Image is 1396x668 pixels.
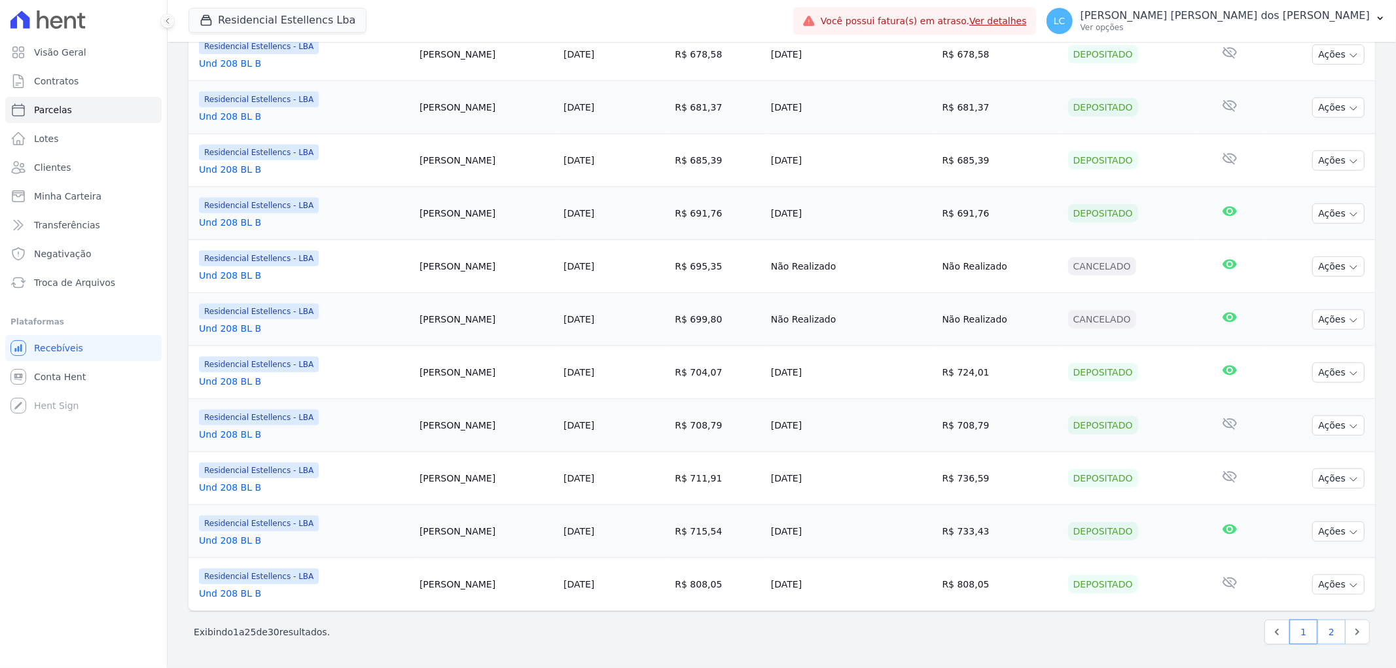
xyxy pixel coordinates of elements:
[188,8,367,33] button: Residencial Estellencs Lba
[1312,44,1365,65] button: Ações
[199,516,319,531] span: Residencial Estellencs - LBA
[34,247,92,260] span: Negativação
[937,293,1063,346] td: Não Realizado
[564,155,594,166] a: [DATE]
[564,367,594,378] a: [DATE]
[937,28,1063,81] td: R$ 678,58
[199,269,409,282] a: Und 208 BL B
[199,304,319,319] span: Residencial Estellencs - LBA
[1264,620,1289,644] a: Previous
[5,364,162,390] a: Conta Hent
[5,241,162,267] a: Negativação
[766,505,937,558] td: [DATE]
[199,92,319,107] span: Residencial Estellencs - LBA
[670,134,766,187] td: R$ 685,39
[194,625,330,639] p: Exibindo a de resultados.
[937,134,1063,187] td: R$ 685,39
[34,103,72,116] span: Parcelas
[670,452,766,505] td: R$ 711,91
[766,28,937,81] td: [DATE]
[199,322,409,335] a: Und 208 BL B
[1068,257,1136,275] div: Cancelado
[670,293,766,346] td: R$ 699,80
[34,370,86,383] span: Conta Hent
[766,346,937,399] td: [DATE]
[564,208,594,219] a: [DATE]
[1054,16,1065,26] span: LC
[5,126,162,152] a: Lotes
[1068,575,1138,593] div: Depositado
[670,81,766,134] td: R$ 681,37
[199,57,409,70] a: Und 208 BL B
[245,627,257,637] span: 25
[5,97,162,123] a: Parcelas
[937,452,1063,505] td: R$ 736,59
[34,276,115,289] span: Troca de Arquivos
[414,134,558,187] td: [PERSON_NAME]
[1068,151,1138,169] div: Depositado
[564,420,594,431] a: [DATE]
[766,134,937,187] td: [DATE]
[199,375,409,388] a: Und 208 BL B
[5,212,162,238] a: Transferências
[34,132,59,145] span: Lotes
[5,39,162,65] a: Visão Geral
[1068,98,1138,116] div: Depositado
[414,240,558,293] td: [PERSON_NAME]
[199,357,319,372] span: Residencial Estellencs - LBA
[5,335,162,361] a: Recebíveis
[937,346,1063,399] td: R$ 724,01
[821,14,1027,28] span: Você possui fatura(s) em atraso.
[766,293,937,346] td: Não Realizado
[564,526,594,536] a: [DATE]
[766,81,937,134] td: [DATE]
[414,505,558,558] td: [PERSON_NAME]
[1068,416,1138,434] div: Depositado
[1312,521,1365,542] button: Ações
[5,68,162,94] a: Contratos
[1068,522,1138,540] div: Depositado
[937,187,1063,240] td: R$ 691,76
[34,161,71,174] span: Clientes
[766,452,937,505] td: [DATE]
[414,187,558,240] td: [PERSON_NAME]
[268,627,279,637] span: 30
[937,558,1063,611] td: R$ 808,05
[34,190,101,203] span: Minha Carteira
[199,569,319,584] span: Residencial Estellencs - LBA
[1312,468,1365,489] button: Ações
[1317,620,1346,644] a: 2
[1068,45,1138,63] div: Depositado
[414,452,558,505] td: [PERSON_NAME]
[937,505,1063,558] td: R$ 733,43
[1312,150,1365,171] button: Ações
[564,261,594,272] a: [DATE]
[564,102,594,113] a: [DATE]
[414,399,558,452] td: [PERSON_NAME]
[199,39,319,54] span: Residencial Estellencs - LBA
[1068,363,1138,381] div: Depositado
[937,81,1063,134] td: R$ 681,37
[414,293,558,346] td: [PERSON_NAME]
[1312,97,1365,118] button: Ações
[1312,256,1365,277] button: Ações
[937,240,1063,293] td: Não Realizado
[670,346,766,399] td: R$ 704,07
[766,187,937,240] td: [DATE]
[670,558,766,611] td: R$ 808,05
[670,28,766,81] td: R$ 678,58
[1312,309,1365,330] button: Ações
[670,187,766,240] td: R$ 691,76
[1068,204,1138,222] div: Depositado
[1068,469,1138,487] div: Depositado
[414,346,558,399] td: [PERSON_NAME]
[1345,620,1370,644] a: Next
[766,399,937,452] td: [DATE]
[564,579,594,589] a: [DATE]
[5,154,162,181] a: Clientes
[34,46,86,59] span: Visão Geral
[34,75,79,88] span: Contratos
[199,110,409,123] a: Und 208 BL B
[199,251,319,266] span: Residencial Estellencs - LBA
[199,198,319,213] span: Residencial Estellencs - LBA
